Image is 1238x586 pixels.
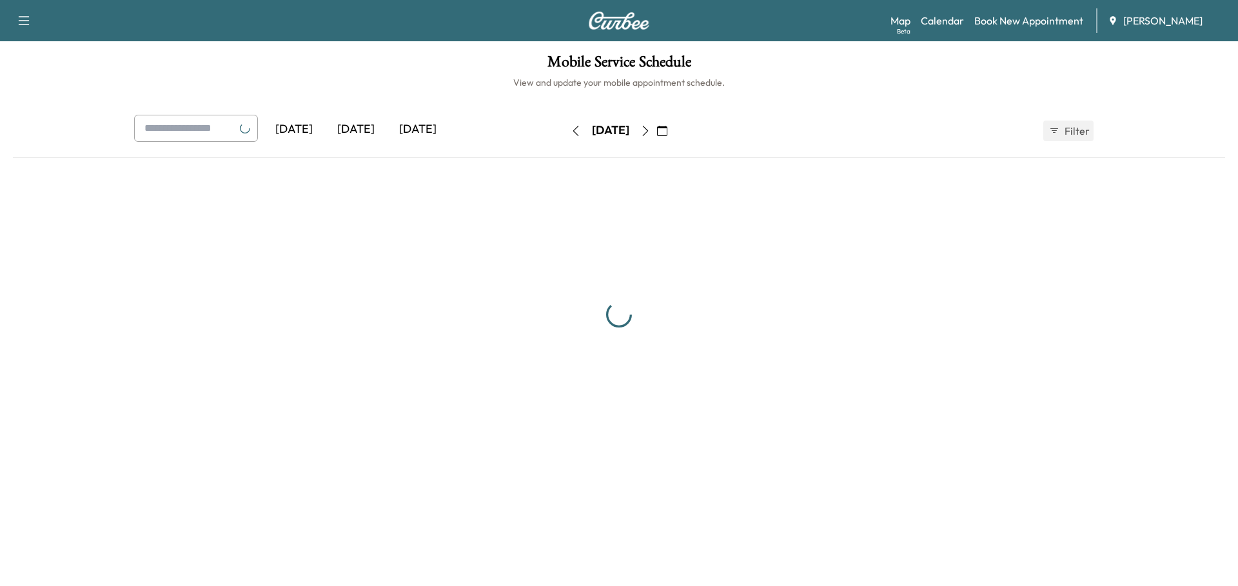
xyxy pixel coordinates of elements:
div: [DATE] [387,115,449,144]
span: Filter [1065,123,1088,139]
span: [PERSON_NAME] [1123,13,1203,28]
div: [DATE] [592,122,629,139]
a: Calendar [921,13,964,28]
div: [DATE] [263,115,325,144]
h6: View and update your mobile appointment schedule. [13,76,1225,89]
div: Beta [897,26,910,36]
button: Filter [1043,121,1094,141]
h1: Mobile Service Schedule [13,54,1225,76]
div: [DATE] [325,115,387,144]
img: Curbee Logo [588,12,650,30]
a: MapBeta [890,13,910,28]
a: Book New Appointment [974,13,1083,28]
